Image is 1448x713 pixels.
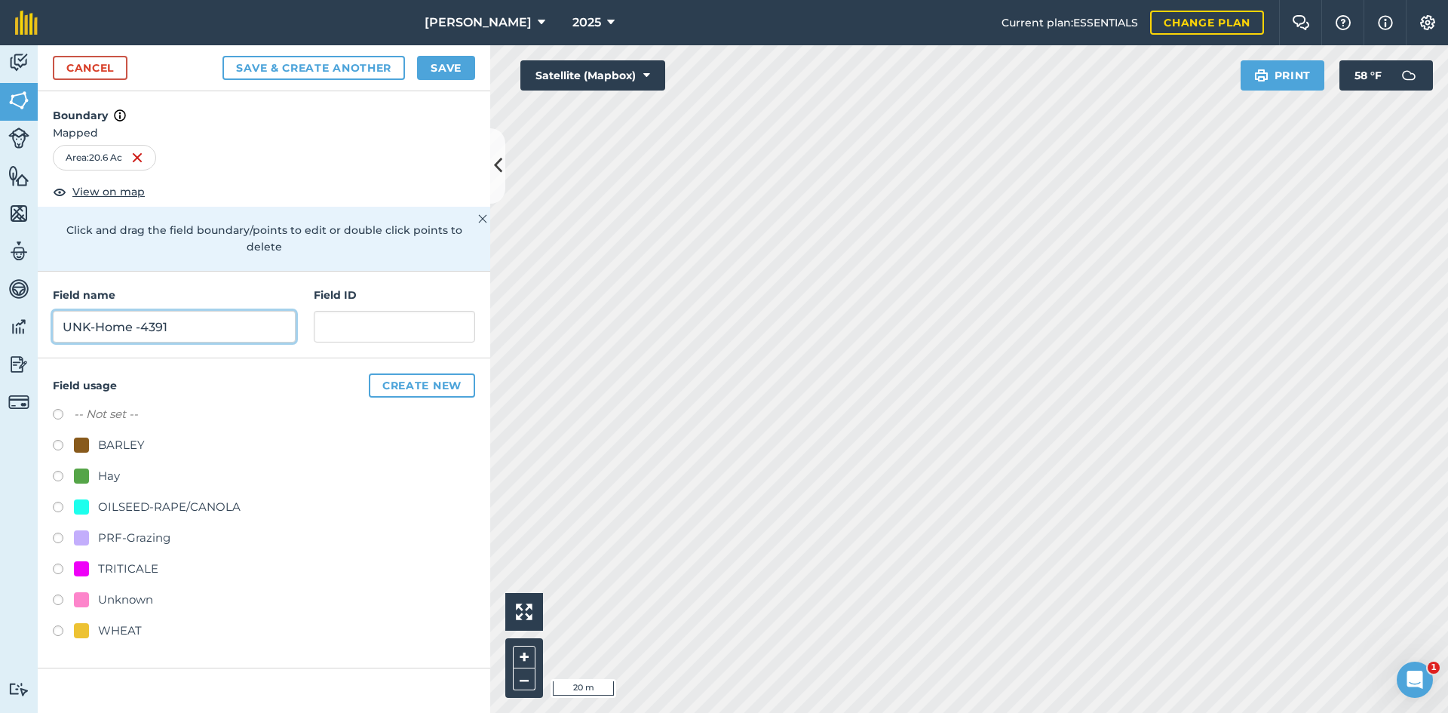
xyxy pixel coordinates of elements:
button: Save & Create Another [222,56,405,80]
img: svg+xml;base64,PD94bWwgdmVyc2lvbj0iMS4wIiBlbmNvZGluZz0idXRmLTgiPz4KPCEtLSBHZW5lcmF0b3I6IEFkb2JlIE... [8,315,29,338]
div: Unknown [98,591,153,609]
h4: Boundary [38,91,490,124]
div: Hay [98,467,120,485]
iframe: Intercom live chat [1397,662,1433,698]
h4: Field name [53,287,296,303]
img: svg+xml;base64,PD94bWwgdmVyc2lvbj0iMS4wIiBlbmNvZGluZz0idXRmLTgiPz4KPCEtLSBHZW5lcmF0b3I6IEFkb2JlIE... [8,128,29,149]
button: + [513,646,535,668]
img: Two speech bubbles overlapping with the left bubble in the forefront [1292,15,1310,30]
img: svg+xml;base64,PD94bWwgdmVyc2lvbj0iMS4wIiBlbmNvZGluZz0idXRmLTgiPz4KPCEtLSBHZW5lcmF0b3I6IEFkb2JlIE... [1394,60,1424,91]
span: 1 [1428,662,1440,674]
div: BARLEY [98,436,145,454]
img: svg+xml;base64,PD94bWwgdmVyc2lvbj0iMS4wIiBlbmNvZGluZz0idXRmLTgiPz4KPCEtLSBHZW5lcmF0b3I6IEFkb2JlIE... [8,682,29,696]
button: Print [1241,60,1325,91]
img: fieldmargin Logo [15,11,38,35]
span: Mapped [38,124,490,141]
div: PRF-Grazing [98,529,170,547]
h4: Field usage [53,373,475,398]
button: View on map [53,183,145,201]
img: svg+xml;base64,PD94bWwgdmVyc2lvbj0iMS4wIiBlbmNvZGluZz0idXRmLTgiPz4KPCEtLSBHZW5lcmF0b3I6IEFkb2JlIE... [8,51,29,74]
button: Create new [369,373,475,398]
div: WHEAT [98,622,142,640]
img: svg+xml;base64,PHN2ZyB4bWxucz0iaHR0cDovL3d3dy53My5vcmcvMjAwMC9zdmciIHdpZHRoPSIxNiIgaGVpZ2h0PSIyNC... [131,149,143,167]
h4: Field ID [314,287,475,303]
button: Save [417,56,475,80]
button: 58 °F [1339,60,1433,91]
img: A question mark icon [1334,15,1352,30]
img: svg+xml;base64,PHN2ZyB4bWxucz0iaHR0cDovL3d3dy53My5vcmcvMjAwMC9zdmciIHdpZHRoPSIxOSIgaGVpZ2h0PSIyNC... [1254,66,1269,85]
img: svg+xml;base64,PD94bWwgdmVyc2lvbj0iMS4wIiBlbmNvZGluZz0idXRmLTgiPz4KPCEtLSBHZW5lcmF0b3I6IEFkb2JlIE... [8,240,29,263]
img: svg+xml;base64,PHN2ZyB4bWxucz0iaHR0cDovL3d3dy53My5vcmcvMjAwMC9zdmciIHdpZHRoPSIxNyIgaGVpZ2h0PSIxNy... [1378,14,1393,32]
div: Area : 20.6 Ac [53,145,156,171]
img: svg+xml;base64,PHN2ZyB4bWxucz0iaHR0cDovL3d3dy53My5vcmcvMjAwMC9zdmciIHdpZHRoPSIxNyIgaGVpZ2h0PSIxNy... [114,106,126,124]
img: svg+xml;base64,PHN2ZyB4bWxucz0iaHR0cDovL3d3dy53My5vcmcvMjAwMC9zdmciIHdpZHRoPSI1NiIgaGVpZ2h0PSI2MC... [8,164,29,187]
span: [PERSON_NAME] [425,14,532,32]
div: OILSEED-RAPE/CANOLA [98,498,241,516]
img: svg+xml;base64,PHN2ZyB4bWxucz0iaHR0cDovL3d3dy53My5vcmcvMjAwMC9zdmciIHdpZHRoPSIyMiIgaGVpZ2h0PSIzMC... [478,210,487,228]
button: – [513,668,535,690]
span: 2025 [572,14,601,32]
img: Four arrows, one pointing top left, one top right, one bottom right and the last bottom left [516,604,532,620]
button: Satellite (Mapbox) [520,60,665,91]
span: Current plan : ESSENTIALS [1002,14,1138,31]
img: svg+xml;base64,PHN2ZyB4bWxucz0iaHR0cDovL3d3dy53My5vcmcvMjAwMC9zdmciIHdpZHRoPSI1NiIgaGVpZ2h0PSI2MC... [8,89,29,112]
img: svg+xml;base64,PHN2ZyB4bWxucz0iaHR0cDovL3d3dy53My5vcmcvMjAwMC9zdmciIHdpZHRoPSIxOCIgaGVpZ2h0PSIyNC... [53,183,66,201]
div: TRITICALE [98,560,158,578]
img: svg+xml;base64,PHN2ZyB4bWxucz0iaHR0cDovL3d3dy53My5vcmcvMjAwMC9zdmciIHdpZHRoPSI1NiIgaGVpZ2h0PSI2MC... [8,202,29,225]
a: Change plan [1150,11,1264,35]
img: svg+xml;base64,PD94bWwgdmVyc2lvbj0iMS4wIiBlbmNvZGluZz0idXRmLTgiPz4KPCEtLSBHZW5lcmF0b3I6IEFkb2JlIE... [8,392,29,413]
span: View on map [72,183,145,200]
img: svg+xml;base64,PD94bWwgdmVyc2lvbj0iMS4wIiBlbmNvZGluZz0idXRmLTgiPz4KPCEtLSBHZW5lcmF0b3I6IEFkb2JlIE... [8,278,29,300]
span: 58 ° F [1354,60,1382,91]
p: Click and drag the field boundary/points to edit or double click points to delete [53,222,475,256]
img: svg+xml;base64,PD94bWwgdmVyc2lvbj0iMS4wIiBlbmNvZGluZz0idXRmLTgiPz4KPCEtLSBHZW5lcmF0b3I6IEFkb2JlIE... [8,353,29,376]
img: A cog icon [1419,15,1437,30]
a: Cancel [53,56,127,80]
label: -- Not set -- [74,405,138,423]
